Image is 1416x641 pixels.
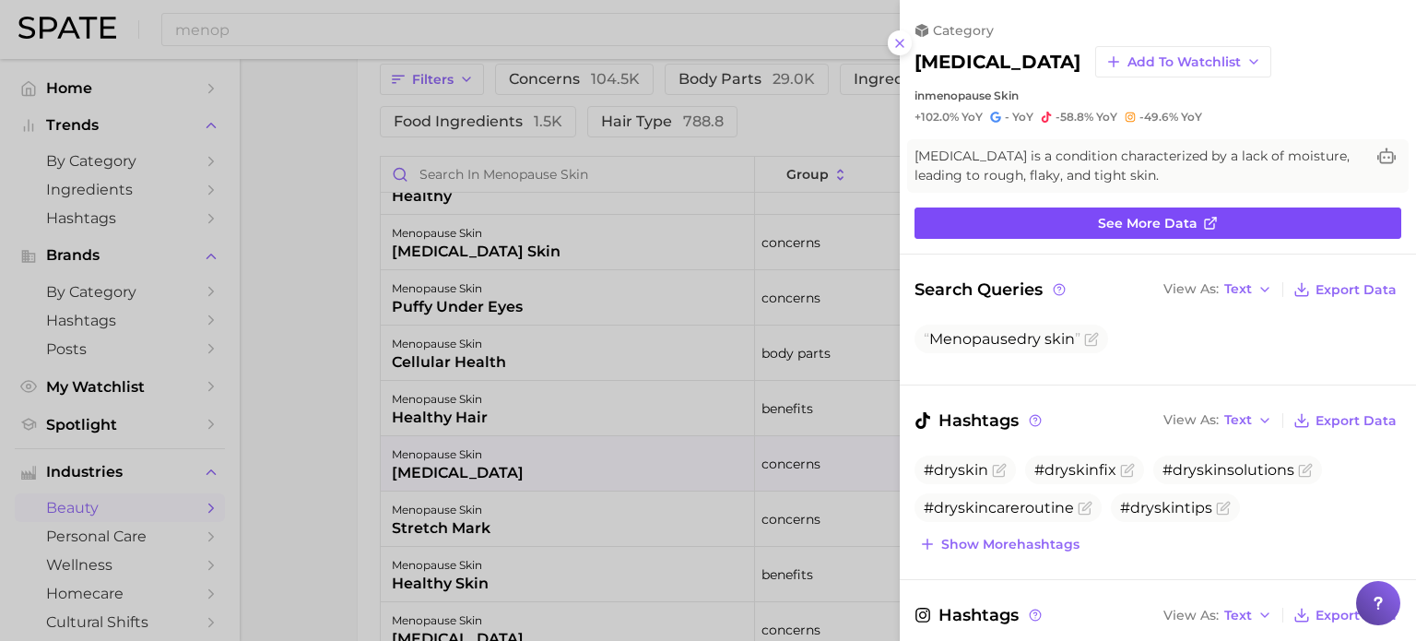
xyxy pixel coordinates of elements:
[1163,284,1219,294] span: View As
[1159,409,1277,433] button: View AsText
[1095,46,1271,77] button: Add to Watchlist
[1084,332,1099,347] button: Flag as miscategorized or irrelevant
[1316,608,1397,623] span: Export Data
[1289,277,1401,303] button: Export Data
[1098,216,1198,231] span: See more data
[962,110,983,125] span: YoY
[992,463,1007,478] button: Flag as miscategorized or irrelevant
[924,330,1080,348] span: Menopause
[1056,110,1093,124] span: -58.8%
[914,408,1044,433] span: Hashtags
[914,602,1044,628] span: Hashtags
[1120,463,1135,478] button: Flag as miscategorized or irrelevant
[1017,330,1041,348] span: dry
[1012,110,1033,125] span: YoY
[1298,463,1313,478] button: Flag as miscategorized or irrelevant
[1224,284,1252,294] span: Text
[914,531,1084,557] button: Show morehashtags
[925,89,1019,102] span: menopause skin
[1224,415,1252,425] span: Text
[933,22,994,39] span: category
[1224,611,1252,621] span: Text
[941,537,1080,552] span: Show more hashtags
[1005,110,1009,124] span: -
[1162,461,1294,479] span: #dryskinsolutions
[1216,501,1231,516] button: Flag as miscategorized or irrelevant
[1163,415,1219,425] span: View As
[1034,461,1116,479] span: #dryskinfix
[1316,282,1397,298] span: Export Data
[924,461,988,479] span: #dryskin
[1120,499,1212,516] span: #dryskintips
[924,499,1074,516] span: #dryskincareroutine
[1159,603,1277,627] button: View AsText
[914,51,1080,73] h2: [MEDICAL_DATA]
[1078,501,1092,516] button: Flag as miscategorized or irrelevant
[1316,413,1397,429] span: Export Data
[914,89,1401,102] div: in
[1289,602,1401,628] button: Export Data
[914,110,959,124] span: +102.0%
[1096,110,1117,125] span: YoY
[1181,110,1202,125] span: YoY
[1163,611,1219,621] span: View As
[914,208,1401,239] a: See more data
[914,277,1068,303] span: Search Queries
[1289,408,1401,433] button: Export Data
[1127,54,1241,70] span: Add to Watchlist
[914,147,1364,185] span: [MEDICAL_DATA] is a condition characterized by a lack of moisture, leading to rough, flaky, and t...
[1159,278,1277,302] button: View AsText
[1139,110,1178,124] span: -49.6%
[1044,330,1075,348] span: skin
